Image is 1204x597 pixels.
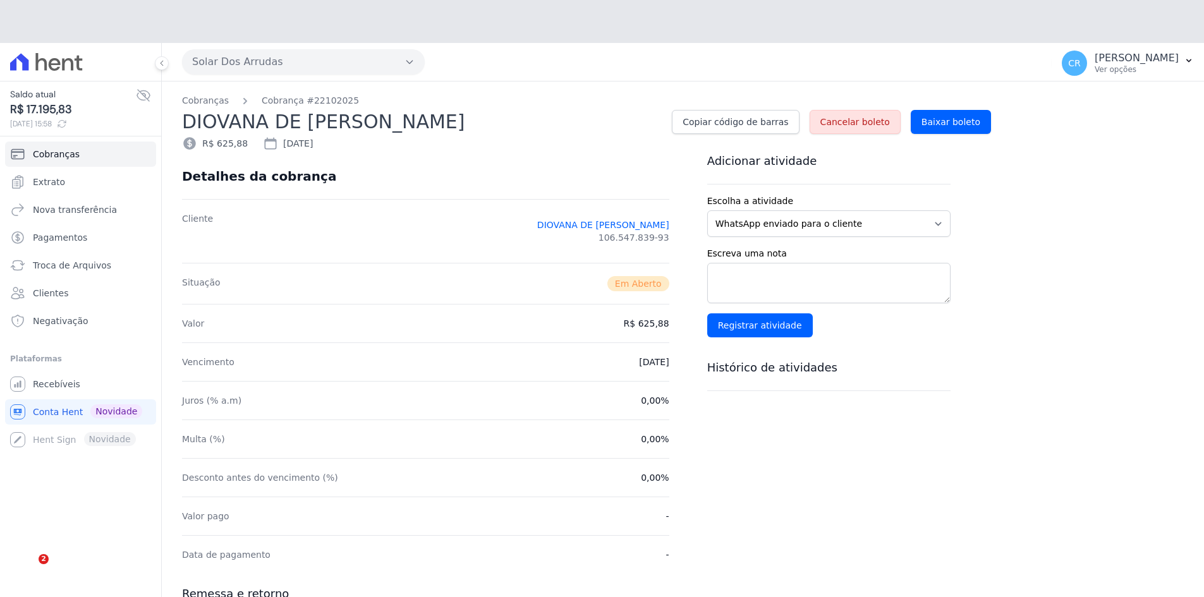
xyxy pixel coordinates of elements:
[39,554,49,564] span: 2
[182,94,1184,107] nav: Breadcrumb
[10,351,151,366] div: Plataformas
[911,110,991,134] a: Baixar boleto
[639,356,669,368] dd: [DATE]
[5,280,156,306] a: Clientes
[810,110,901,134] a: Cancelar boleto
[182,49,425,75] button: Solar Dos Arrudas
[820,116,890,128] span: Cancelar boleto
[33,203,117,216] span: Nova transferência
[10,101,136,118] span: R$ 17.195,83
[33,231,87,244] span: Pagamentos
[182,394,241,407] dt: Juros (% a.m)
[641,471,669,484] dd: 0,00%
[33,287,68,299] span: Clientes
[33,259,111,272] span: Troca de Arquivos
[641,394,669,407] dd: 0,00%
[33,315,88,327] span: Negativação
[13,554,43,584] iframe: Intercom live chat
[5,253,156,278] a: Troca de Arquivos
[263,136,313,151] div: [DATE]
[5,225,156,250] a: Pagamentos
[672,110,799,134] a: Copiar código de barras
[5,169,156,195] a: Extrato
[182,356,234,368] dt: Vencimento
[33,378,80,390] span: Recebíveis
[182,433,225,445] dt: Multa (%)
[5,308,156,334] a: Negativação
[1052,45,1204,81] button: CR [PERSON_NAME] Ver opções
[666,510,669,522] dd: -
[537,219,669,231] a: DIOVANA DE [PERSON_NAME]
[5,142,156,167] a: Cobranças
[5,399,156,425] a: Conta Hent Novidade
[10,118,136,130] span: [DATE] 15:58
[707,313,813,337] input: Registrar atividade
[33,176,65,188] span: Extrato
[262,94,359,107] a: Cobrança #22102025
[683,116,788,128] span: Copiar código de barras
[182,548,271,561] dt: Data de pagamento
[182,212,213,250] dt: Cliente
[182,510,229,522] dt: Valor pago
[1068,59,1081,68] span: CR
[599,231,669,244] span: 106.547.839-93
[707,154,951,169] h3: Adicionar atividade
[10,142,151,452] nav: Sidebar
[1095,52,1179,64] p: [PERSON_NAME]
[5,197,156,222] a: Nova transferência
[182,169,336,184] div: Detalhes da cobrança
[90,404,142,418] span: Novidade
[5,371,156,397] a: Recebíveis
[182,136,248,151] div: R$ 625,88
[707,360,951,375] h3: Histórico de atividades
[1095,64,1179,75] p: Ver opções
[33,148,80,160] span: Cobranças
[707,247,951,260] label: Escreva uma nota
[182,317,204,330] dt: Valor
[182,276,221,291] dt: Situação
[607,276,669,291] span: Em Aberto
[10,88,136,101] span: Saldo atual
[182,94,229,107] a: Cobranças
[182,107,662,136] h2: DIOVANA DE [PERSON_NAME]
[641,433,669,445] dd: 0,00%
[666,548,669,561] dd: -
[624,317,669,330] dd: R$ 625,88
[33,406,83,418] span: Conta Hent
[182,471,338,484] dt: Desconto antes do vencimento (%)
[921,116,980,128] span: Baixar boleto
[707,195,951,208] label: Escolha a atividade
